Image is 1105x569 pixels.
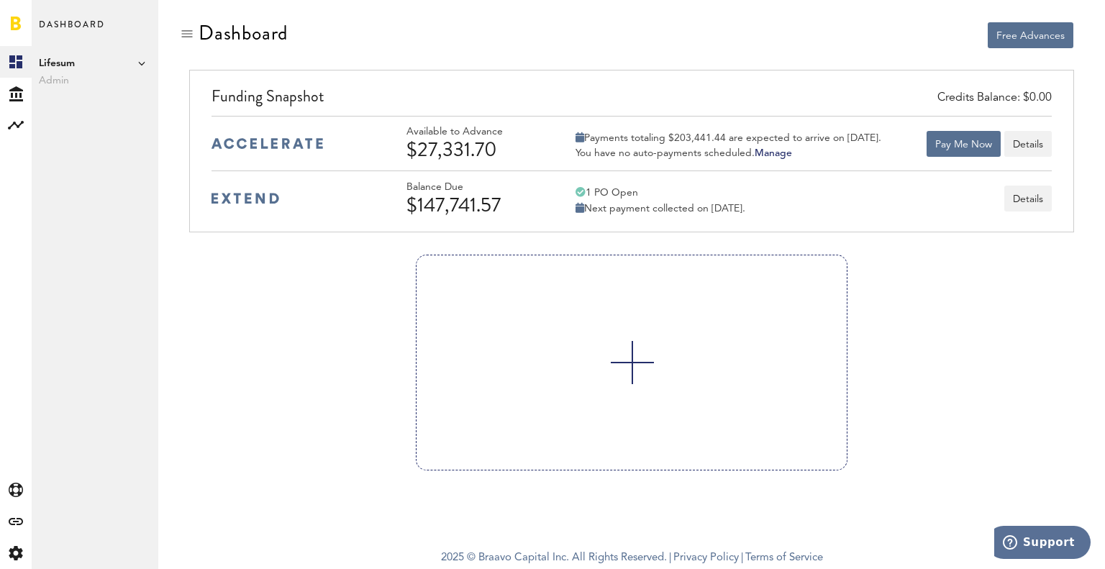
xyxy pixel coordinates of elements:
[937,90,1052,106] div: Credits Balance: $0.00
[39,16,105,46] span: Dashboard
[1004,131,1052,157] button: Details
[212,193,279,204] img: extend-medium-blue-logo.svg
[576,147,881,160] div: You have no auto-payments scheduled.
[673,552,739,563] a: Privacy Policy
[994,526,1091,562] iframe: Opens a widget where you can find more information
[1004,186,1052,211] button: Details
[988,22,1073,48] button: Free Advances
[212,85,1052,116] div: Funding Snapshot
[745,552,823,563] a: Terms of Service
[755,148,792,158] a: Manage
[406,138,543,161] div: $27,331.70
[212,138,323,149] img: accelerate-medium-blue-logo.svg
[406,181,543,194] div: Balance Due
[927,131,1001,157] button: Pay Me Now
[406,194,543,217] div: $147,741.57
[39,55,151,72] span: Lifesum
[576,186,745,199] div: 1 PO Open
[39,72,151,89] span: Admin
[576,202,745,215] div: Next payment collected on [DATE].
[406,126,543,138] div: Available to Advance
[199,22,288,45] div: Dashboard
[576,132,881,145] div: Payments totaling $203,441.44 are expected to arrive on [DATE].
[441,547,667,569] span: 2025 © Braavo Capital Inc. All Rights Reserved.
